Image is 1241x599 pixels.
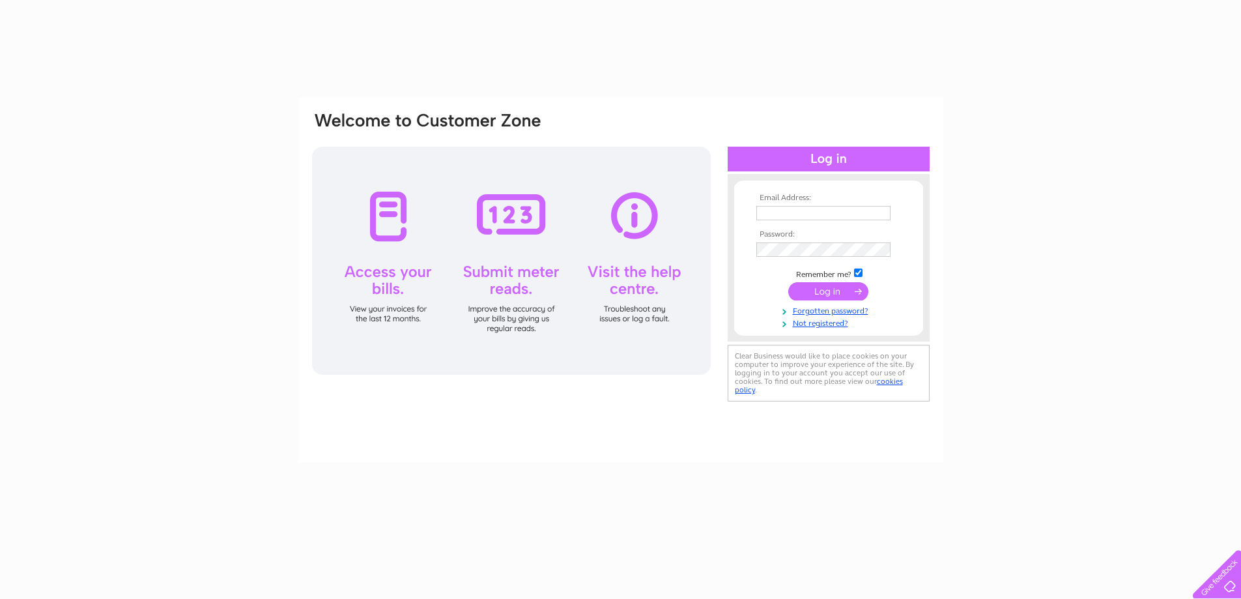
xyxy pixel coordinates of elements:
[753,194,904,203] th: Email Address:
[753,230,904,239] th: Password:
[753,267,904,280] td: Remember me?
[735,377,903,394] a: cookies policy
[756,304,904,316] a: Forgotten password?
[788,282,868,300] input: Submit
[728,345,930,402] div: Clear Business would like to place cookies on your computer to improve your experience of the sit...
[756,316,904,329] a: Not registered?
